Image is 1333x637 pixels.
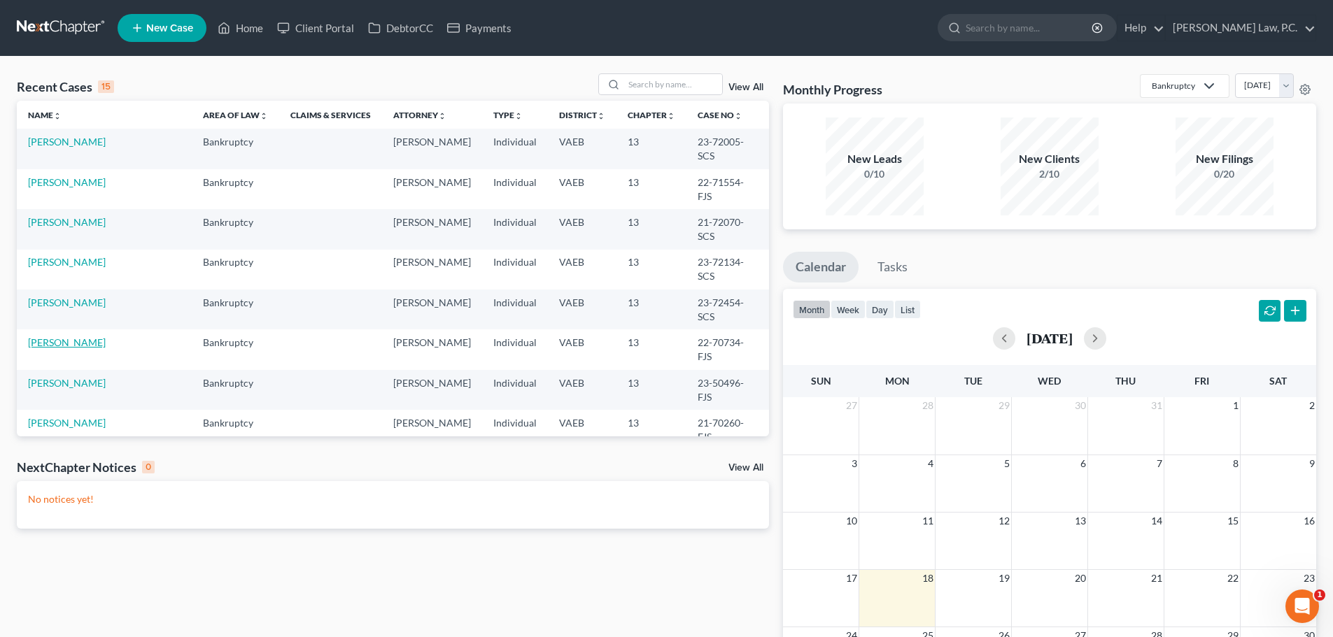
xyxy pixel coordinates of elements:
td: [PERSON_NAME] [382,370,482,410]
span: 27 [845,397,859,414]
i: unfold_more [260,112,268,120]
td: VAEB [548,129,616,169]
button: month [793,300,831,319]
td: Individual [482,289,548,329]
a: Area of Lawunfold_more [203,110,268,120]
div: Bankruptcy [1152,80,1195,92]
td: Bankruptcy [192,370,279,410]
button: day [866,300,894,319]
a: [PERSON_NAME] [28,417,106,429]
a: [PERSON_NAME] [28,176,106,188]
a: Nameunfold_more [28,110,62,120]
div: New Clients [1001,151,1099,167]
span: 4 [926,455,935,472]
span: 20 [1073,570,1087,587]
td: Bankruptcy [192,410,279,450]
span: 10 [845,513,859,529]
td: Individual [482,250,548,289]
span: 13 [1073,513,1087,529]
i: unfold_more [53,112,62,120]
td: 23-50496-FJS [686,370,769,410]
div: New Leads [826,151,924,167]
a: Districtunfold_more [559,110,605,120]
span: 21 [1150,570,1164,587]
button: week [831,300,866,319]
span: Thu [1115,375,1136,387]
a: [PERSON_NAME] [28,336,106,348]
span: Wed [1038,375,1061,387]
span: 19 [997,570,1011,587]
span: 11 [921,513,935,529]
i: unfold_more [438,112,446,120]
td: Bankruptcy [192,289,279,329]
span: 3 [850,455,859,472]
a: [PERSON_NAME] [28,136,106,148]
span: 6 [1079,455,1087,472]
td: 13 [616,129,686,169]
span: 2 [1308,397,1316,414]
a: [PERSON_NAME] Law, P.C. [1166,15,1316,41]
div: 0/10 [826,167,924,181]
h3: Monthly Progress [783,81,882,98]
p: No notices yet! [28,492,758,506]
span: 12 [997,513,1011,529]
td: 23-72134-SCS [686,250,769,289]
span: New Case [146,23,193,34]
a: Typeunfold_more [493,110,523,120]
a: Chapterunfold_more [628,110,675,120]
div: 0 [142,461,155,473]
td: Bankruptcy [192,329,279,369]
span: Sun [811,375,831,387]
td: 22-70734-FJS [686,329,769,369]
a: Tasks [865,252,920,282]
a: View All [728,463,763,473]
th: Claims & Services [279,101,382,129]
input: Search by name... [966,15,1094,41]
a: Calendar [783,252,859,282]
h2: [DATE] [1027,331,1073,345]
a: Help [1117,15,1164,41]
span: 22 [1226,570,1240,587]
td: [PERSON_NAME] [382,129,482,169]
td: VAEB [548,209,616,249]
td: 23-72005-SCS [686,129,769,169]
td: Individual [482,410,548,450]
td: Individual [482,329,548,369]
div: NextChapter Notices [17,459,155,475]
td: VAEB [548,250,616,289]
a: [PERSON_NAME] [28,377,106,389]
button: list [894,300,921,319]
a: [PERSON_NAME] [28,256,106,268]
td: [PERSON_NAME] [382,250,482,289]
div: 2/10 [1001,167,1099,181]
span: 30 [1073,397,1087,414]
td: 21-72070-SCS [686,209,769,249]
td: 22-71554-FJS [686,169,769,209]
td: [PERSON_NAME] [382,209,482,249]
span: 14 [1150,513,1164,529]
span: Fri [1194,375,1209,387]
span: Tue [964,375,982,387]
td: VAEB [548,289,616,329]
div: New Filings [1176,151,1274,167]
span: 1 [1314,589,1325,601]
td: [PERSON_NAME] [382,169,482,209]
td: Bankruptcy [192,209,279,249]
td: Bankruptcy [192,169,279,209]
td: Individual [482,209,548,249]
td: VAEB [548,169,616,209]
input: Search by name... [624,74,722,94]
i: unfold_more [734,112,742,120]
span: 16 [1302,513,1316,529]
span: 1 [1232,397,1240,414]
td: 13 [616,329,686,369]
a: Attorneyunfold_more [393,110,446,120]
div: 15 [98,80,114,93]
i: unfold_more [514,112,523,120]
a: View All [728,83,763,92]
td: [PERSON_NAME] [382,410,482,450]
span: Sat [1269,375,1287,387]
span: Mon [885,375,910,387]
span: 9 [1308,455,1316,472]
span: 28 [921,397,935,414]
